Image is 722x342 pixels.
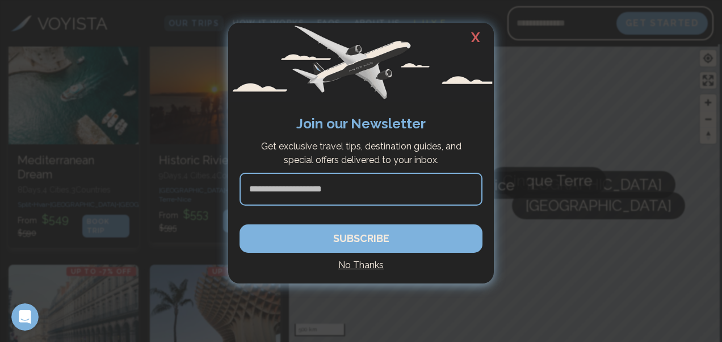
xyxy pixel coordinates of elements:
p: Get exclusive travel tips, destination guides, and special offers delivered to your inbox. [245,140,477,167]
button: SUBSCRIBE [240,224,482,253]
h2: X [457,23,494,52]
iframe: Intercom live chat [11,303,39,331]
h4: No Thanks [240,258,482,272]
h2: Join our Newsletter [240,114,482,134]
img: Avopass plane flying [228,23,494,102]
